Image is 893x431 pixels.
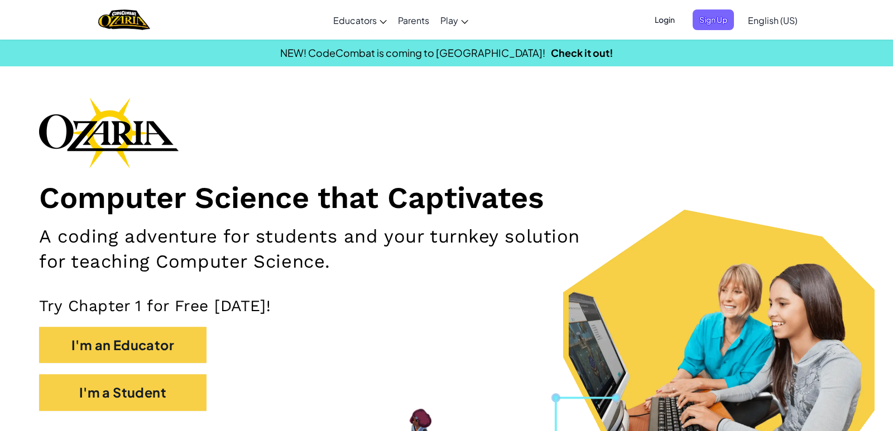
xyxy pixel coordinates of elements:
a: Play [435,5,474,35]
a: Educators [328,5,392,35]
span: Educators [333,14,377,26]
a: Parents [392,5,435,35]
button: Sign Up [693,9,734,30]
span: Play [440,14,458,26]
button: I'm a Student [39,374,207,410]
button: I'm an Educator [39,327,207,363]
a: Ozaria by CodeCombat logo [98,8,150,31]
img: Home [98,8,150,31]
span: English (US) [748,14,798,26]
img: Ozaria branding logo [39,97,179,168]
h1: Computer Science that Captivates [39,180,854,216]
button: Login [648,9,681,30]
a: English (US) [742,5,803,35]
span: NEW! CodeCombat is coming to [GEOGRAPHIC_DATA]! [280,46,545,59]
p: Try Chapter 1 for Free [DATE]! [39,296,854,316]
h2: A coding adventure for students and your turnkey solution for teaching Computer Science. [39,224,585,274]
a: Check it out! [551,46,613,59]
